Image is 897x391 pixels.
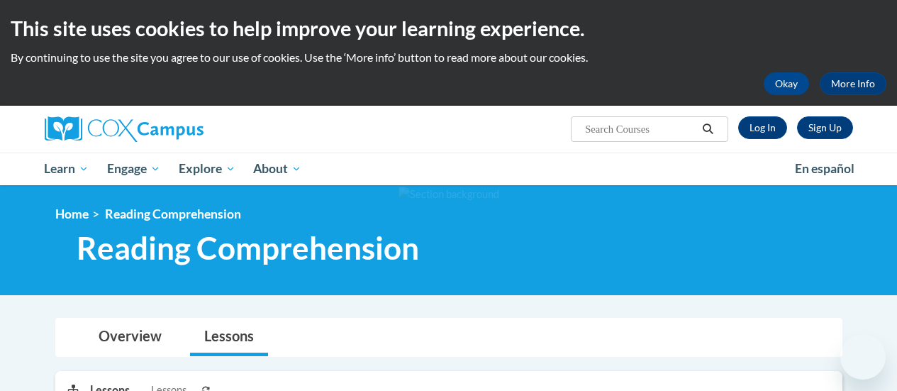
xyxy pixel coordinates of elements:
[190,319,268,356] a: Lessons
[45,116,204,142] img: Cox Campus
[584,121,697,138] input: Search Courses
[55,206,89,221] a: Home
[34,153,864,185] div: Main menu
[11,14,886,43] h2: This site uses cookies to help improve your learning experience.
[45,116,300,142] a: Cox Campus
[105,206,241,221] span: Reading Comprehension
[84,319,176,356] a: Overview
[11,50,886,65] p: By continuing to use the site you agree to our use of cookies. Use the ‘More info’ button to read...
[244,153,311,185] a: About
[107,160,160,177] span: Engage
[820,72,886,95] a: More Info
[840,334,886,380] iframe: Button to launch messaging window
[169,153,245,185] a: Explore
[98,153,169,185] a: Engage
[697,121,718,138] button: Search
[399,187,499,202] img: Section background
[77,229,419,267] span: Reading Comprehension
[797,116,853,139] a: Register
[738,116,787,139] a: Log In
[701,124,714,135] i: 
[786,154,864,184] a: En español
[44,160,89,177] span: Learn
[253,160,301,177] span: About
[35,153,99,185] a: Learn
[795,161,854,176] span: En español
[764,72,809,95] button: Okay
[179,160,235,177] span: Explore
